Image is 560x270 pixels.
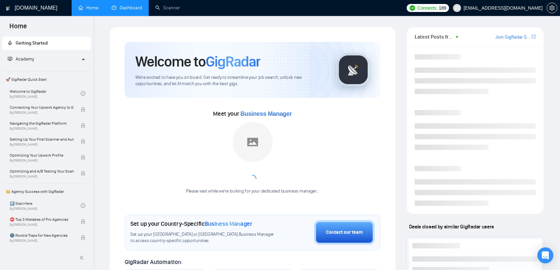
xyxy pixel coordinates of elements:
span: check-circle [81,91,85,96]
a: dashboardDashboard [112,5,142,11]
span: lock [81,171,85,176]
span: 🌚 Rookie Traps for New Agencies [10,232,74,239]
span: lock [81,155,85,160]
span: ⛔ Top 3 Mistakes of Pro Agencies [10,216,74,223]
span: GigRadar Automation [125,258,181,266]
span: Business Manager [240,110,292,117]
a: Welcome to GigRadarBy[PERSON_NAME] [10,86,81,101]
a: homeHome [78,5,98,11]
span: By [PERSON_NAME] [10,111,74,115]
span: Connecting Your Upwork Agency to GigRadar [10,104,74,111]
span: Academy [16,56,34,62]
span: loading [247,174,257,184]
span: Meet your [213,110,292,117]
span: By [PERSON_NAME] [10,143,74,147]
span: By [PERSON_NAME] [10,127,74,131]
li: Getting Started [2,37,91,50]
span: By [PERSON_NAME] [10,175,74,179]
a: 1️⃣ Start HereBy[PERSON_NAME] [10,198,81,213]
span: Business Manager [205,220,252,227]
span: check-circle [81,203,85,208]
img: gigradar-logo.png [337,53,370,86]
a: setting [547,5,557,11]
span: Setting Up Your First Scanner and Auto-Bidder [10,136,74,143]
div: Open Intercom Messenger [537,247,553,263]
span: setting [547,5,557,11]
a: export [532,34,536,40]
span: GigRadar [206,53,260,70]
a: searchScanner [155,5,180,11]
span: Deals closed by similar GigRadar users [406,221,497,232]
img: upwork-logo.png [410,5,415,11]
button: Contact our team [314,220,375,245]
span: 👑 Agency Success with GigRadar [3,185,90,198]
div: Please wait while we're looking for your dedicated business manager... [182,188,323,195]
button: setting [547,3,557,13]
span: user [455,6,459,10]
span: Connects: [417,4,437,12]
div: Contact our team [326,229,363,236]
span: By [PERSON_NAME] [10,223,74,227]
img: logo [6,3,10,14]
span: 189 [439,4,446,12]
span: export [532,34,536,39]
span: Navigating the GigRadar Platform [10,120,74,127]
span: fund-projection-screen [8,57,12,61]
span: We're excited to have you on board. Get ready to streamline your job search, unlock new opportuni... [135,74,326,87]
h1: Welcome to [135,53,260,70]
span: Home [4,21,32,35]
span: lock [81,123,85,128]
span: By [PERSON_NAME] [10,239,74,243]
span: By [PERSON_NAME] [10,159,74,163]
span: 🚀 GigRadar Quick Start [3,73,90,86]
span: Latest Posts from the GigRadar Community [415,33,454,41]
span: Optimizing Your Upwork Profile [10,152,74,159]
span: Set up your [GEOGRAPHIC_DATA] or [GEOGRAPHIC_DATA] Business Manager to access country-specific op... [130,231,277,244]
span: Academy [8,56,34,62]
img: placeholder.png [233,122,273,162]
a: Join GigRadar Slack Community [495,34,530,41]
span: Getting Started [16,40,48,46]
span: double-left [79,254,86,261]
span: Optimizing and A/B Testing Your Scanner for Better Results [10,168,74,175]
span: rocket [8,41,12,45]
span: lock [81,235,85,240]
span: lock [81,219,85,224]
span: lock [81,139,85,144]
h1: Set up your Country-Specific [130,220,252,227]
span: lock [81,107,85,112]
